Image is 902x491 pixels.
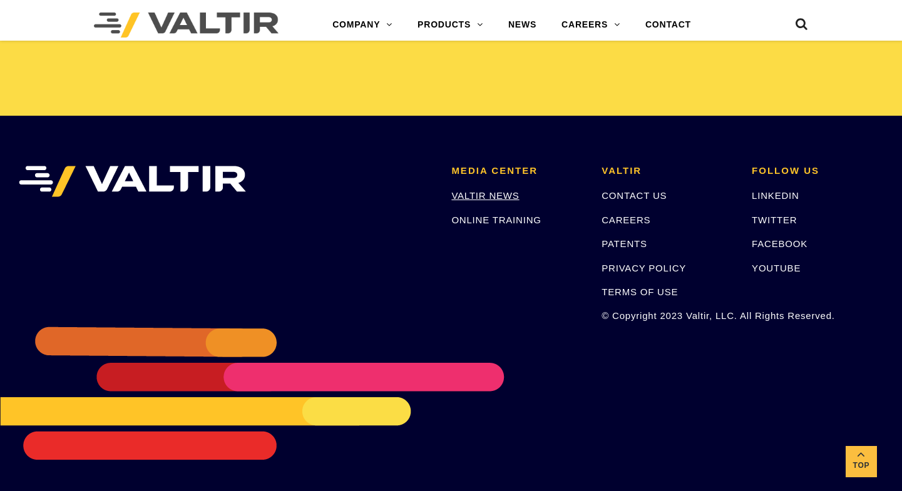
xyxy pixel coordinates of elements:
a: Top [846,446,877,477]
a: CONTACT [633,13,704,38]
h2: VALTIR [602,166,733,176]
a: COMPANY [320,13,405,38]
img: VALTIR [19,166,246,197]
p: © Copyright 2023 Valtir, LLC. All Rights Reserved. [602,308,733,323]
a: PRODUCTS [405,13,496,38]
h2: MEDIA CENTER [451,166,583,176]
span: Top [846,458,877,473]
h2: FOLLOW US [752,166,883,176]
a: TWITTER [752,215,797,225]
a: ONLINE TRAINING [451,215,541,225]
a: CONTACT US [602,190,667,201]
a: PATENTS [602,238,647,249]
a: PRIVACY POLICY [602,263,686,273]
img: Valtir [94,13,279,38]
a: NEWS [496,13,549,38]
a: TERMS OF USE [602,286,678,297]
a: LINKEDIN [752,190,799,201]
a: CAREERS [602,215,650,225]
a: VALTIR NEWS [451,190,519,201]
a: YOUTUBE [752,263,801,273]
a: FACEBOOK [752,238,807,249]
a: CAREERS [549,13,633,38]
